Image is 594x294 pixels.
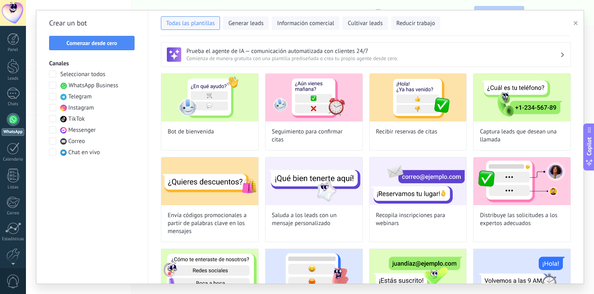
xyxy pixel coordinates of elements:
div: Estadísticas [2,237,25,242]
span: Comienza de manera gratuita con una plantilla prediseñada o crea tu propio agente desde cero. [186,55,560,62]
h3: Canales [49,60,135,67]
img: Seguimiento para confirmar citas [265,74,362,122]
span: Messenger [68,126,96,134]
div: Leads [2,76,25,81]
button: Generar leads [223,16,269,30]
span: WhatsApp Business [69,82,118,90]
span: Envía códigos promocionales a partir de palabras clave en los mensajes [168,212,252,235]
span: Saluda a los leads con un mensaje personalizado [272,212,356,227]
div: Chats [2,102,25,107]
button: Reducir trabajo [391,16,440,30]
span: Recopila inscripciones para webinars [376,212,460,227]
button: Información comercial [272,16,339,30]
span: Información comercial [277,20,334,27]
span: Telegram [68,93,92,101]
div: Listas [2,185,25,190]
span: Instagram [68,104,94,112]
img: Distribuye las solicitudes a los expertos adecuados [473,157,570,205]
span: Bot de bienvenida [168,128,214,136]
span: Reducir trabajo [396,20,435,27]
span: Generar leads [228,20,263,27]
span: Correo [68,137,85,145]
h3: Prueba el agente de IA — comunicación automatizada con clientes 24/7 [186,47,560,55]
img: Recopila inscripciones para webinars [370,157,467,205]
span: Seleccionar todos [60,71,105,78]
button: Cultivar leads [343,16,388,30]
span: TikTok [68,115,85,123]
span: Todas las plantillas [166,20,215,27]
h2: Crear un bot [49,17,135,29]
span: Chat en vivo [68,149,100,157]
img: Captura leads que desean una llamada [473,74,570,122]
span: Seguimiento para confirmar citas [272,128,356,144]
img: Bot de bienvenida [161,74,258,122]
button: Todas las plantillas [161,16,220,30]
span: Captura leads que desean una llamada [480,128,564,144]
div: Panel [2,47,25,53]
span: Recibir reservas de citas [376,128,438,136]
div: WhatsApp [2,128,24,136]
span: Distribuye las solicitudes a los expertos adecuados [480,212,564,227]
div: Calendario [2,157,25,162]
span: Copilot [585,137,593,156]
img: Envía códigos promocionales a partir de palabras clave en los mensajes [161,157,258,205]
img: Recibir reservas de citas [370,74,467,122]
button: Comenzar desde cero [49,36,135,50]
img: Saluda a los leads con un mensaje personalizado [265,157,362,205]
div: Correo [2,211,25,216]
span: Cultivar leads [348,20,382,27]
span: Comenzar desde cero [67,40,117,46]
